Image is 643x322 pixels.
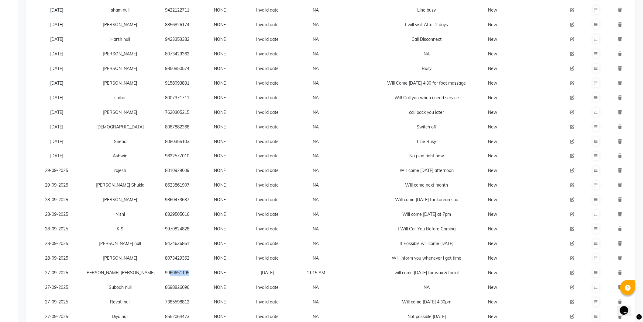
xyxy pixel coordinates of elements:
[243,236,291,251] td: Invalid date
[471,32,514,47] td: New
[292,207,340,222] td: NA
[158,3,196,17] td: 9422122711
[471,163,514,178] td: New
[82,280,158,295] td: Subodh null
[386,314,468,320] div: Not possible [DATE]
[386,197,468,203] div: Will come [DATE] for korean spa
[471,120,514,134] td: New
[243,295,291,310] td: Invalid date
[243,32,291,47] td: Invalid date
[243,266,291,280] td: [DATE]
[471,207,514,222] td: New
[292,76,340,90] td: NA
[158,266,196,280] td: 9960651195
[158,295,196,310] td: 7385598812
[82,47,158,61] td: [PERSON_NAME]
[243,251,291,266] td: Invalid date
[158,149,196,163] td: 9822577010
[471,222,514,236] td: New
[82,207,158,222] td: Nishi
[471,3,514,17] td: New
[82,178,158,193] td: [PERSON_NAME] Shukla
[292,266,340,280] td: 11:15 AM
[292,47,340,61] td: NA
[31,149,82,163] td: [DATE]
[386,65,468,72] div: Busy
[386,22,468,28] div: I will visit After 2 days
[82,3,158,17] td: sham null
[386,241,468,247] div: If Possible will come [DATE]
[292,134,340,149] td: NA
[292,178,340,193] td: NA
[196,251,243,266] td: NONE
[31,295,82,310] td: 27-09-2025
[196,17,243,32] td: NONE
[386,7,468,13] div: Line busy
[31,120,82,134] td: [DATE]
[82,236,158,251] td: [PERSON_NAME] null
[196,3,243,17] td: NONE
[82,251,158,266] td: [PERSON_NAME]
[386,255,468,262] div: Will inform you whenever i get time
[82,295,158,310] td: Revati null
[292,222,340,236] td: NA
[386,153,468,159] div: No plan right now
[471,90,514,105] td: New
[31,207,82,222] td: 28-09-2025
[31,163,82,178] td: 29-09-2025
[196,193,243,207] td: NONE
[158,32,196,47] td: 9423353382
[386,124,468,130] div: Switch off
[82,17,158,32] td: [PERSON_NAME]
[82,120,158,134] td: [DEMOGRAPHIC_DATA]
[31,222,82,236] td: 28-09-2025
[243,120,291,134] td: Invalid date
[243,47,291,61] td: Invalid date
[243,3,291,17] td: Invalid date
[31,251,82,266] td: 28-09-2025
[243,61,291,76] td: Invalid date
[82,76,158,90] td: [PERSON_NAME]
[471,266,514,280] td: New
[196,120,243,134] td: NONE
[196,90,243,105] td: NONE
[31,105,82,120] td: [DATE]
[196,32,243,47] td: NONE
[82,266,158,280] td: [PERSON_NAME] [PERSON_NAME]
[158,120,196,134] td: 8087882368
[292,32,340,47] td: NA
[158,193,196,207] td: 9860473637
[386,299,468,306] div: Will come [DATE] 4:30pm
[471,280,514,295] td: New
[243,280,291,295] td: Invalid date
[82,61,158,76] td: [PERSON_NAME]
[196,76,243,90] td: NONE
[292,3,340,17] td: NA
[292,251,340,266] td: NA
[158,134,196,149] td: 8080355103
[158,47,196,61] td: 8073429362
[292,120,340,134] td: NA
[196,280,243,295] td: NONE
[31,61,82,76] td: [DATE]
[158,76,196,90] td: 9158093831
[31,193,82,207] td: 28-09-2025
[471,178,514,193] td: New
[31,236,82,251] td: 28-09-2025
[292,149,340,163] td: NA
[31,178,82,193] td: 29-09-2025
[386,36,468,43] div: Call Disconnect
[82,134,158,149] td: Sneha
[386,285,468,291] div: NA
[471,76,514,90] td: New
[471,236,514,251] td: New
[243,134,291,149] td: Invalid date
[292,105,340,120] td: NA
[471,251,514,266] td: New
[196,178,243,193] td: NONE
[196,266,243,280] td: NONE
[158,236,196,251] td: 9424636861
[292,280,340,295] td: NA
[158,251,196,266] td: 8073429362
[471,149,514,163] td: New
